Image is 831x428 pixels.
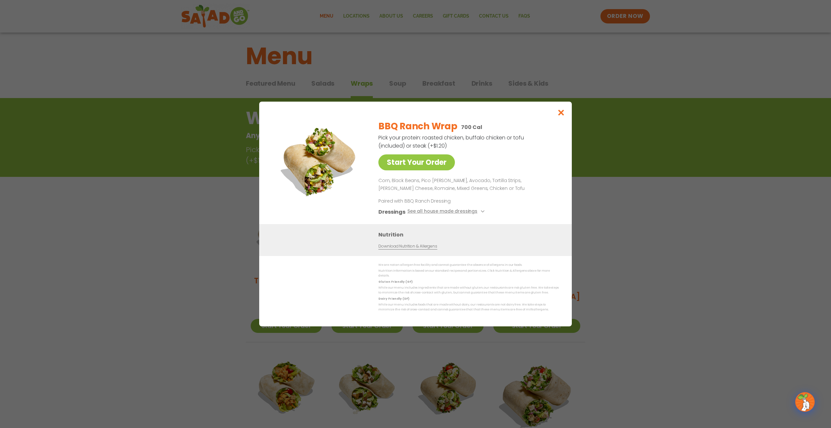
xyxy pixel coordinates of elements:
a: Start Your Order [378,154,455,170]
a: Download Nutrition & Allergens [378,243,437,250]
p: Nutrition information is based on our standard recipes and portion sizes. Click Nutrition & Aller... [378,268,559,278]
button: Close modal [551,102,572,123]
p: While our menu includes foods that are made without dairy, our restaurants are not dairy free. We... [378,302,559,312]
p: 700 Cal [461,123,482,131]
h2: BBQ Ranch Wrap [378,120,457,133]
img: wpChatIcon [796,393,814,411]
p: While our menu includes ingredients that are made without gluten, our restaurants are not gluten ... [378,285,559,295]
p: Corn, Black Beans, Pico [PERSON_NAME], Avocado, Tortilla Strips, [PERSON_NAME] Cheese, Romaine, M... [378,177,556,193]
p: Paired with BBQ Ranch Dressing [378,198,499,205]
h3: Nutrition [378,231,562,239]
p: Pick your protein: roasted chicken, buffalo chicken or tofu (included) or steak (+$1.20) [378,134,525,150]
strong: Gluten Friendly (GF) [378,280,412,284]
p: We are not an allergen free facility and cannot guarantee the absence of allergens in our foods. [378,263,559,267]
strong: Dairy Friendly (DF) [378,297,409,301]
button: See all house made dressings [407,208,486,216]
h3: Dressings [378,208,405,216]
img: Featured product photo for BBQ Ranch Wrap [274,115,365,206]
